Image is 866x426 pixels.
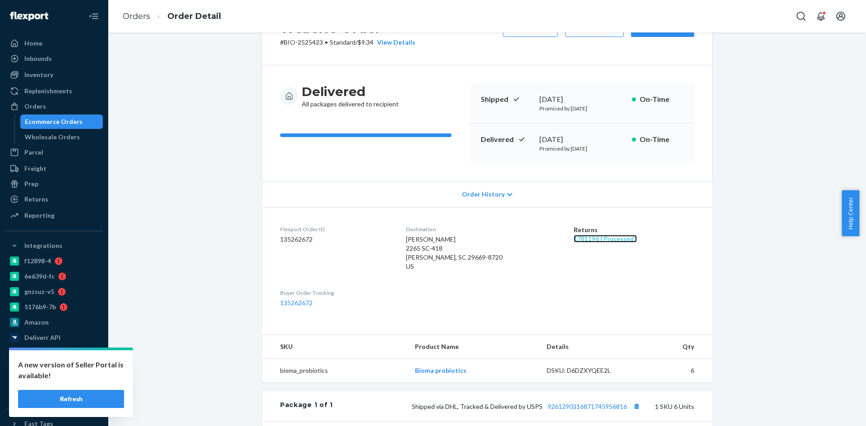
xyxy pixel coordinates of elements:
[574,225,694,234] dt: Returns
[5,346,103,360] a: pulsetto
[792,7,810,25] button: Open Search Box
[24,257,51,266] div: f12898-4
[539,335,639,359] th: Details
[640,134,683,145] p: On-Time
[24,54,52,63] div: Inbounds
[24,164,46,173] div: Freight
[5,208,103,223] a: Reporting
[262,335,408,359] th: SKU
[24,272,55,281] div: 6e639d-fc
[631,400,642,412] button: Copy tracking number
[20,130,103,144] a: Wholesale Orders
[24,211,55,220] div: Reporting
[373,38,415,47] button: View Details
[462,190,505,199] span: Order History
[574,235,637,243] a: 1781196 ( Processed )
[539,105,625,112] p: Promised by [DATE]
[280,225,392,233] dt: Flexport Order ID
[24,70,53,79] div: Inventory
[24,287,54,296] div: gnzsuz-v5
[5,315,103,330] a: Amazon
[406,235,502,270] span: [PERSON_NAME] 2265 SC-418 [PERSON_NAME], SC 29669-8720 US
[481,134,532,145] p: Delivered
[262,359,408,383] td: bioma_probiotics
[547,366,631,375] div: DSKU: D6DZXYQEE2L
[18,359,124,381] p: A new version of Seller Portal is available!
[5,300,103,314] a: 5176b9-7b
[24,195,48,204] div: Returns
[280,299,313,307] a: 135262672
[24,179,38,188] div: Prep
[5,254,103,268] a: f12898-4
[5,161,103,176] a: Freight
[539,134,625,145] div: [DATE]
[5,177,103,191] a: Prep
[330,38,355,46] span: Standard
[5,51,103,66] a: Inbounds
[842,190,859,236] button: Help Center
[24,302,56,311] div: 5176b9-7b
[408,335,539,359] th: Product Name
[5,376,103,391] a: colon-broom
[24,102,46,111] div: Orders
[640,94,683,105] p: On-Time
[123,11,150,21] a: Orders
[638,359,712,383] td: 6
[167,11,221,21] a: Order Detail
[5,84,103,98] a: Replenishments
[5,192,103,206] a: Returns
[539,145,625,152] p: Promised by [DATE]
[548,403,627,410] a: 9261290316871745956816
[24,148,43,157] div: Parcel
[333,400,694,412] div: 1 SKU 6 Units
[5,269,103,284] a: 6e639d-fc
[5,284,103,299] a: gnzsuz-v5
[280,400,333,412] div: Package 1 of 1
[638,335,712,359] th: Qty
[280,38,415,47] p: # BIO-2525423 / $9.34
[5,68,103,82] a: Inventory
[5,330,103,345] a: Deliverr API
[302,83,399,109] div: All packages delivered to recipient
[25,133,80,142] div: Wholesale Orders
[18,390,124,408] button: Refresh
[5,145,103,160] a: Parcel
[832,7,850,25] button: Open account menu
[415,366,466,374] a: Bioma probiotics
[406,225,560,233] dt: Destination
[24,318,49,327] div: Amazon
[25,117,83,126] div: Ecommerce Orders
[10,12,48,21] img: Flexport logo
[302,83,399,100] h3: Delivered
[24,333,60,342] div: Deliverr API
[5,99,103,114] a: Orders
[280,289,392,297] dt: Buyer Order Tracking
[325,38,328,46] span: •
[812,7,830,25] button: Open notifications
[20,115,103,129] a: Ecommerce Orders
[5,361,103,376] a: a76299-82
[539,94,625,105] div: [DATE]
[24,241,62,250] div: Integrations
[85,7,103,25] button: Close Navigation
[481,94,532,105] p: Shipped
[412,403,642,410] span: Shipped via DHL, Tracked & Delivered by USPS
[24,39,42,48] div: Home
[280,235,392,244] dd: 135262672
[5,36,103,50] a: Home
[115,3,228,30] ol: breadcrumbs
[5,394,103,405] a: Add Integration
[24,87,72,96] div: Replenishments
[5,238,103,253] button: Integrations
